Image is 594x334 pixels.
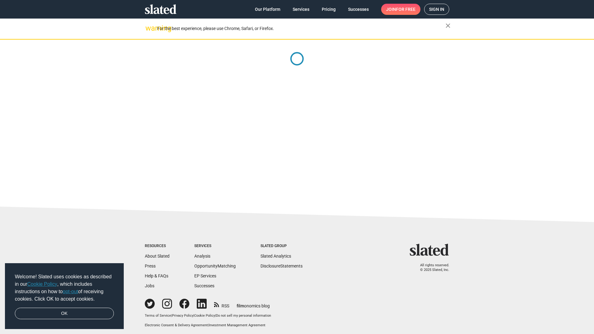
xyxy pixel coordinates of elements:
[429,4,444,15] span: Sign in
[194,254,210,259] a: Analysis
[250,4,285,15] a: Our Platform
[386,4,415,15] span: Join
[15,273,114,303] span: Welcome! Slated uses cookies as described in our , which includes instructions on how to of recei...
[145,24,153,32] mat-icon: warning
[145,254,170,259] a: About Slated
[145,283,154,288] a: Jobs
[343,4,374,15] a: Successes
[260,263,303,268] a: DisclosureStatements
[260,244,303,249] div: Slated Group
[145,314,171,318] a: Terms of Service
[194,273,216,278] a: EP Services
[237,303,244,308] span: film
[145,323,208,327] a: Electronic Consent & Delivery Agreement
[288,4,314,15] a: Services
[255,4,280,15] span: Our Platform
[5,263,124,329] div: cookieconsent
[317,4,341,15] a: Pricing
[27,281,57,287] a: Cookie Policy
[193,314,194,318] span: |
[209,323,265,327] a: Investment Management Agreement
[171,314,172,318] span: |
[293,4,309,15] span: Services
[444,22,452,29] mat-icon: close
[208,323,209,327] span: |
[424,4,449,15] a: Sign in
[396,4,415,15] span: for free
[145,263,156,268] a: Press
[260,254,291,259] a: Slated Analytics
[145,273,168,278] a: Help & FAQs
[381,4,420,15] a: Joinfor free
[215,314,216,318] span: |
[414,263,449,272] p: All rights reserved. © 2025 Slated, Inc.
[237,298,270,309] a: filmonomics blog
[214,299,229,309] a: RSS
[216,314,271,318] button: Do not sell my personal information
[172,314,193,318] a: Privacy Policy
[194,314,215,318] a: Cookie Policy
[348,4,369,15] span: Successes
[157,24,445,33] div: For the best experience, please use Chrome, Safari, or Firefox.
[194,283,214,288] a: Successes
[194,263,236,268] a: OpportunityMatching
[194,244,236,249] div: Services
[15,308,114,319] a: dismiss cookie message
[63,289,78,294] a: opt-out
[145,244,170,249] div: Resources
[322,4,336,15] span: Pricing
